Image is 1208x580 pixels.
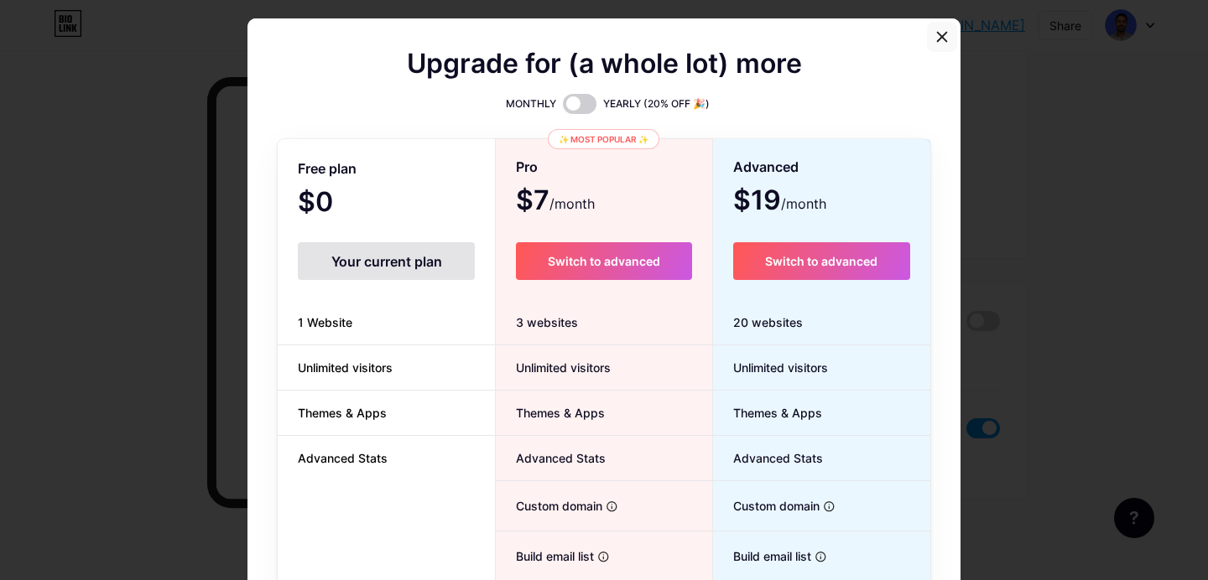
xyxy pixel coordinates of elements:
[298,154,357,184] span: Free plan
[496,359,611,376] span: Unlimited visitors
[713,300,930,345] div: 20 websites
[516,242,691,280] button: Switch to advanced
[713,404,822,422] span: Themes & Apps
[506,96,556,112] span: MONTHLY
[781,194,826,214] span: /month
[496,547,594,565] span: Build email list
[496,300,711,345] div: 3 websites
[278,449,408,467] span: Advanced Stats
[548,129,659,149] div: ✨ Most popular ✨
[496,404,605,422] span: Themes & Apps
[733,242,910,280] button: Switch to advanced
[765,254,877,268] span: Switch to advanced
[713,359,828,376] span: Unlimited visitors
[278,313,372,331] span: 1 Website
[713,449,823,467] span: Advanced Stats
[733,190,826,214] span: $19
[603,96,710,112] span: YEARLY (20% OFF 🎉)
[548,254,660,268] span: Switch to advanced
[713,497,820,515] span: Custom domain
[278,359,413,376] span: Unlimited visitors
[733,153,799,182] span: Advanced
[278,404,407,422] span: Themes & Apps
[713,547,811,565] span: Build email list
[496,449,606,467] span: Advanced Stats
[407,54,802,74] span: Upgrade for (a whole lot) more
[516,153,538,182] span: Pro
[549,194,595,214] span: /month
[516,190,595,214] span: $7
[298,192,378,215] span: $0
[298,242,475,280] div: Your current plan
[496,497,602,515] span: Custom domain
